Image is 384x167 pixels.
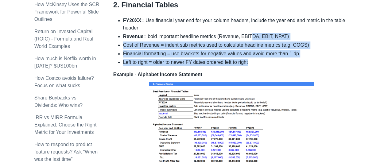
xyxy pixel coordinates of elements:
li: Left to right = older to newer FY dates ordered left to right [123,59,350,66]
strong: FY20XX [123,18,142,23]
li: Cost of Revenue = indent sub metrics used to calculate headline metrics (e.g. COGS) [123,41,350,49]
li: = Use financial year end for your column headers, include the year end and metric in the table he... [123,17,350,32]
li: Financial formatting = use brackets for negative values and avoid more than 1 dp [123,50,350,57]
a: How to respond to product feature requests? Ask “When was the last time” [34,142,98,162]
a: IRR vs MIRR Formula Explained: Choose the Right Metric for Your Investments [34,115,97,135]
a: How much is Netflix worth in [DATE]? $US100bn [34,56,96,68]
a: Return on Invested Capital (ROIC) - Formula and Real World Examples [34,29,93,49]
a: How McKinsey Uses the SCR Framework for Powerful Slide Outlines [34,2,99,22]
h2: 2. Financial Tables [113,0,350,12]
strong: Example - Alphabet Income Statement [113,72,202,77]
li: = bold important headline metrics (Revenue, EBITDA, EBIT, NPAT) [123,33,350,40]
a: How Costco avoids failure? Focus on what sucks [34,76,94,88]
a: Share Buybacks vs Dividends: Who wins? [34,95,83,108]
strong: Revenue [123,34,144,39]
